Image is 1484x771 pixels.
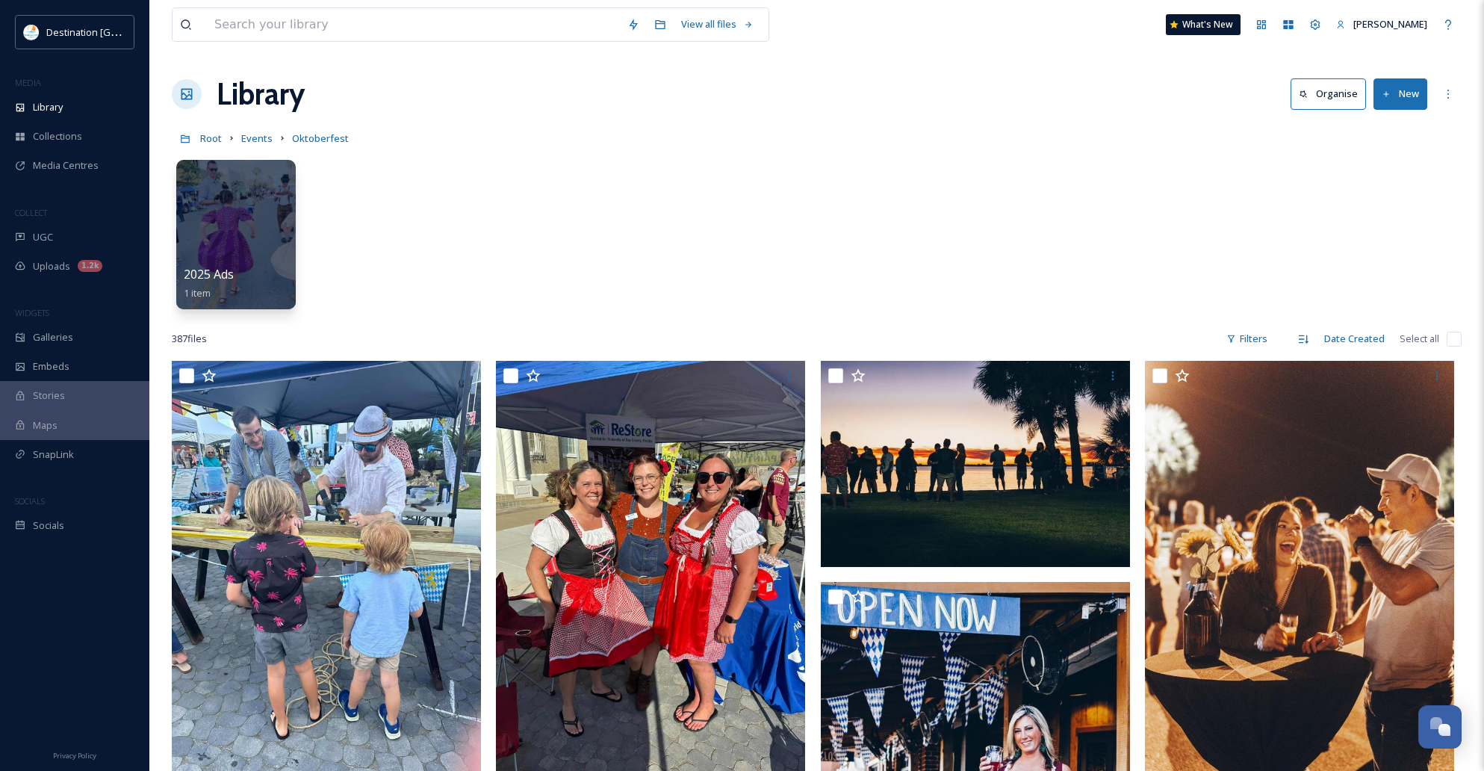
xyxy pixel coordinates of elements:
[1353,17,1427,31] span: [PERSON_NAME]
[292,129,349,147] a: Oktoberfest
[1418,705,1462,749] button: Open Chat
[674,10,761,39] a: View all files
[184,266,234,282] span: 2025 Ads
[207,8,620,41] input: Search your library
[33,359,69,374] span: Embeds
[15,495,45,507] span: SOCIALS
[292,131,349,145] span: Oktoberfest
[15,77,41,88] span: MEDIA
[24,25,39,40] img: download.png
[217,72,305,117] a: Library
[1291,78,1373,109] a: Organise
[33,388,65,403] span: Stories
[1373,78,1427,109] button: New
[1291,78,1366,109] button: Organise
[1329,10,1435,39] a: [PERSON_NAME]
[15,307,49,318] span: WIDGETS
[46,25,195,39] span: Destination [GEOGRAPHIC_DATA]
[33,129,82,143] span: Collections
[15,207,47,218] span: COLLECT
[78,260,102,272] div: 1.2k
[184,267,234,300] a: 2025 Ads1 item
[1400,332,1439,346] span: Select all
[1166,14,1241,35] a: What's New
[241,129,273,147] a: Events
[33,518,64,533] span: Socials
[821,361,1130,567] img: d0a7cc1319b02e338fb7981389834d4c8c45e665be892f51a528e8e25c5e7b91.jpg
[33,230,53,244] span: UGC
[241,131,273,145] span: Events
[33,259,70,273] span: Uploads
[53,751,96,761] span: Privacy Policy
[200,131,222,145] span: Root
[33,448,74,462] span: SnapLink
[33,330,73,344] span: Galleries
[1219,324,1275,353] div: Filters
[200,129,222,147] a: Root
[33,100,63,114] span: Library
[33,418,58,433] span: Maps
[53,746,96,764] a: Privacy Policy
[33,158,99,173] span: Media Centres
[1317,324,1392,353] div: Date Created
[184,286,211,300] span: 1 item
[172,332,207,346] span: 387 file s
